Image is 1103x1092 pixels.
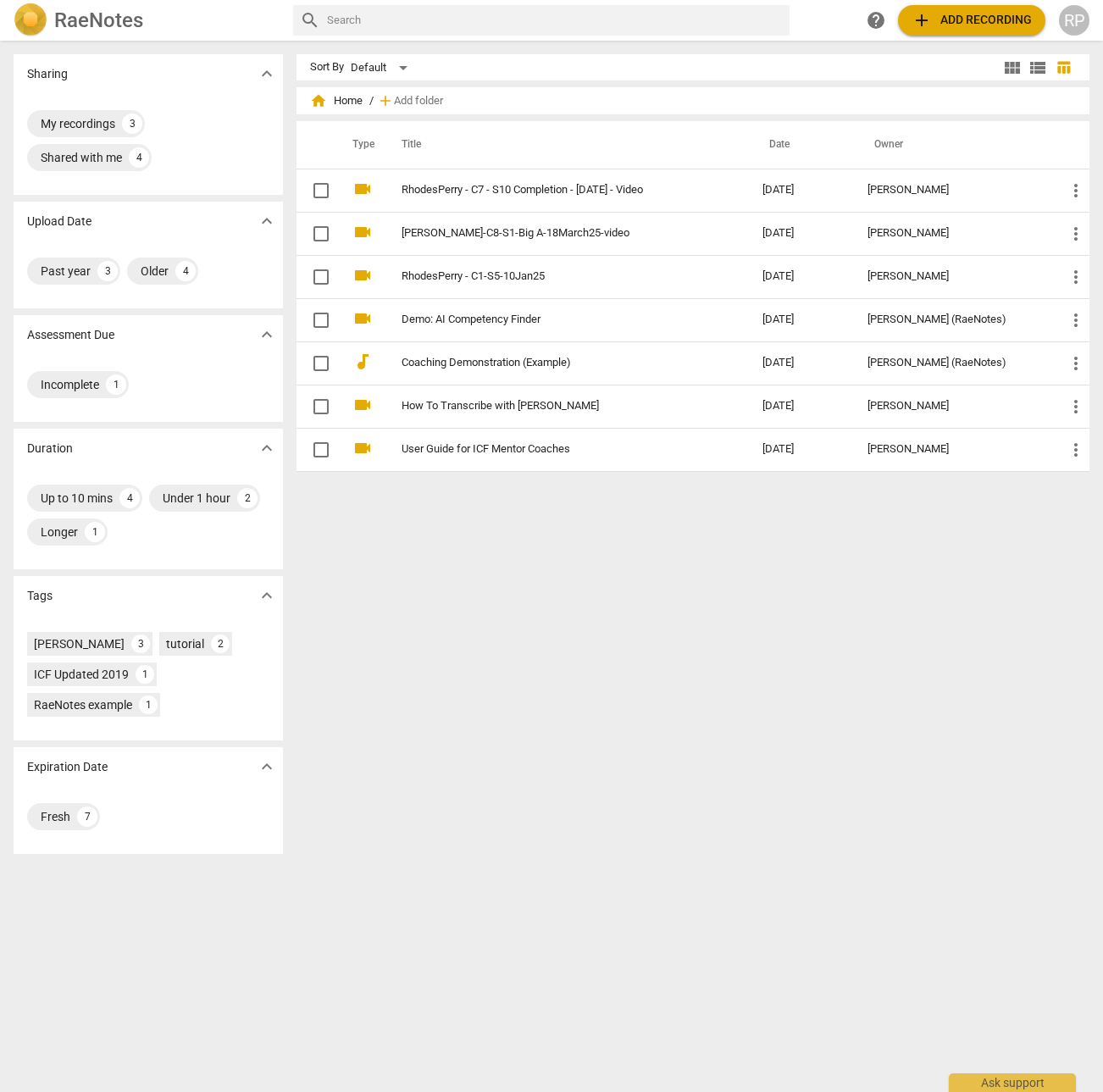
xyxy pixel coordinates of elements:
a: Demo: AI Competency Finder [402,313,702,326]
td: [DATE] [749,428,854,471]
th: Type [339,121,381,169]
th: Title [381,121,750,169]
th: Owner [854,121,1052,169]
span: Add folder [394,95,443,108]
td: [DATE] [749,385,854,428]
span: Home [310,92,363,109]
span: videocam [352,179,373,199]
img: Logo [14,3,47,37]
span: more_vert [1066,440,1086,460]
span: more_vert [1066,310,1086,330]
p: Sharing [27,65,68,83]
div: [PERSON_NAME] (RaeNotes) [867,357,1039,369]
span: audiotrack [352,352,373,372]
span: expand_more [257,211,277,231]
button: Tile view [1000,55,1025,80]
div: RaeNotes example [34,696,132,713]
div: 4 [129,147,149,168]
button: Show more [254,435,280,461]
span: expand_more [257,324,277,345]
button: List view [1025,55,1050,80]
span: add [377,92,394,109]
p: Upload Date [27,213,91,230]
a: Help [861,5,891,36]
div: Default [351,54,413,81]
p: Duration [27,440,73,457]
a: Coaching Demonstration (Example) [402,357,702,369]
td: [DATE] [749,212,854,255]
h2: RaeNotes [54,8,143,32]
div: 1 [136,665,154,684]
a: RhodesPerry - C1-S5-10Jan25 [402,270,702,283]
div: [PERSON_NAME] [867,227,1039,240]
span: more_vert [1066,396,1086,417]
span: videocam [352,308,373,329]
div: Ask support [949,1073,1076,1092]
span: / [369,95,374,108]
td: [DATE] [749,169,854,212]
td: [DATE] [749,298,854,341]
div: Older [141,263,169,280]
div: ICF Updated 2019 [34,666,129,683]
button: Show more [254,61,280,86]
div: 4 [119,488,140,508]
span: videocam [352,222,373,242]
button: Show more [254,322,280,347]
div: 4 [175,261,196,281]
div: Longer [41,524,78,540]
div: [PERSON_NAME] (RaeNotes) [867,313,1039,326]
button: Upload [898,5,1045,36]
span: more_vert [1066,353,1086,374]
div: 1 [106,374,126,395]
button: RP [1059,5,1089,36]
div: Past year [41,263,91,280]
td: [DATE] [749,341,854,385]
span: videocam [352,265,373,285]
span: expand_more [257,64,277,84]
span: help [866,10,886,30]
span: expand_more [257,757,277,777]
div: Sort By [310,61,344,74]
div: [PERSON_NAME] [867,400,1039,413]
td: [DATE] [749,255,854,298]
a: RhodesPerry - C7 - S10 Completion - [DATE] - Video [402,184,702,197]
p: Assessment Due [27,326,114,344]
div: 2 [237,488,258,508]
div: [PERSON_NAME] [867,270,1039,283]
div: [PERSON_NAME] [867,443,1039,456]
button: Table view [1050,55,1076,80]
th: Date [749,121,854,169]
div: Fresh [41,808,70,825]
span: videocam [352,395,373,415]
div: 1 [139,696,158,714]
button: Show more [254,754,280,779]
input: Search [327,7,784,34]
span: view_list [1028,58,1048,78]
span: more_vert [1066,224,1086,244]
a: LogoRaeNotes [14,3,280,37]
span: expand_more [257,438,277,458]
div: Incomplete [41,376,99,393]
div: 3 [131,635,150,653]
p: Tags [27,587,53,605]
div: [PERSON_NAME] [34,635,125,652]
span: home [310,92,327,109]
button: Show more [254,583,280,608]
div: 3 [122,114,142,134]
div: Shared with me [41,149,122,166]
span: more_vert [1066,267,1086,287]
div: 3 [97,261,118,281]
span: add [912,10,932,30]
div: My recordings [41,115,115,132]
span: search [300,10,320,30]
a: [PERSON_NAME]-C8-S1-Big A-18March25-video [402,227,702,240]
div: Up to 10 mins [41,490,113,507]
span: view_module [1002,58,1023,78]
span: Add recording [912,10,1032,30]
a: User Guide for ICF Mentor Coaches [402,443,702,456]
div: 1 [85,522,105,542]
span: more_vert [1066,180,1086,201]
span: table_chart [1056,59,1072,75]
span: expand_more [257,585,277,606]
